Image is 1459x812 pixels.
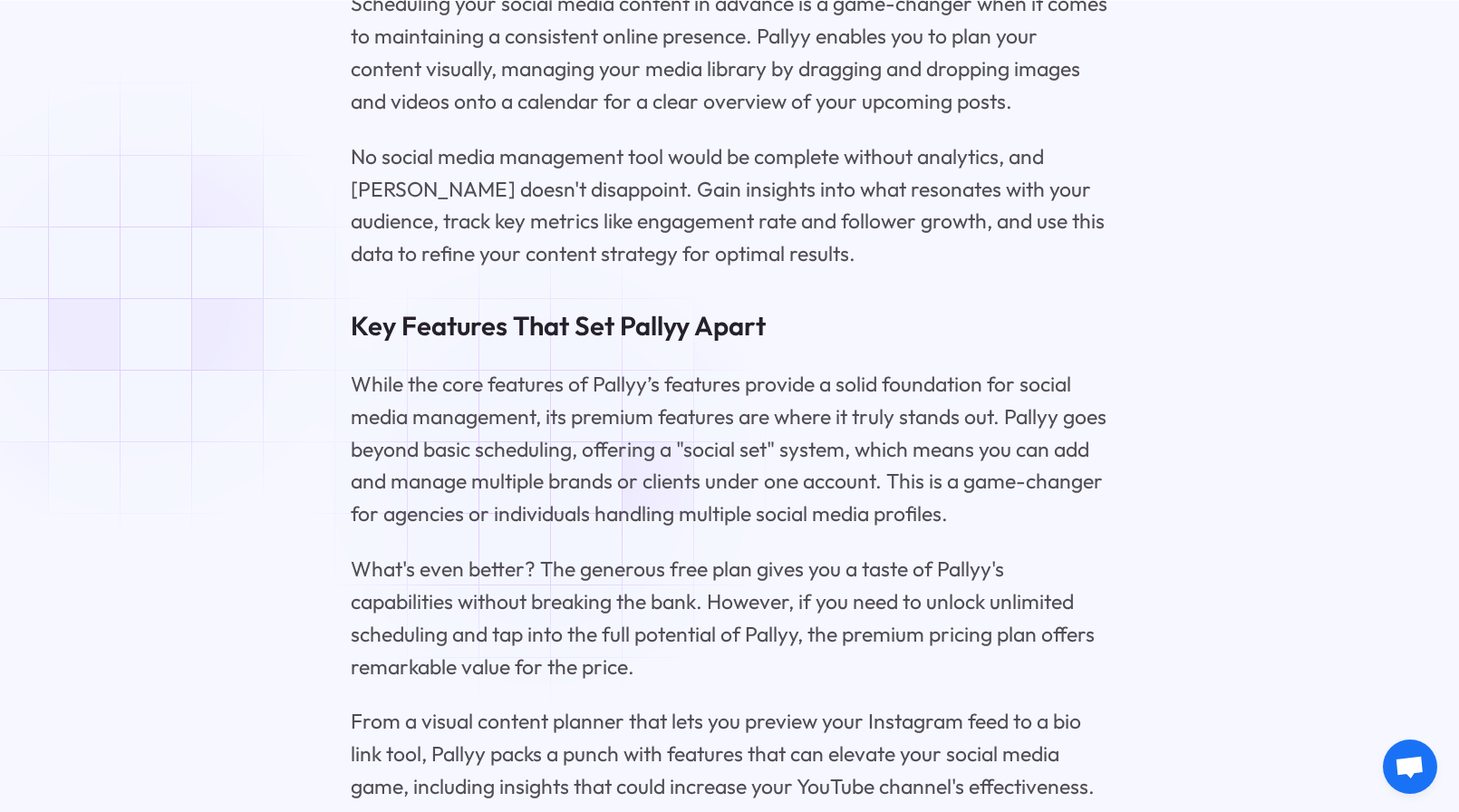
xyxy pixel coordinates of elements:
[351,705,1107,802] p: From a visual content planner that lets you preview your Instagram feed to a bio link tool, Pally...
[351,553,1107,682] p: What's even better? The generous free plan gives you a taste of Pallyy's capabilities without bre...
[351,140,1107,270] p: No social media management tool would be complete without analytics, and [PERSON_NAME] doesn't di...
[351,368,1107,530] p: While the core features of Pallyy’s features provide a solid foundation for social media manageme...
[351,308,1107,345] h3: Key Features That Set Pallyy Apart
[1383,739,1437,794] div: Open chat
